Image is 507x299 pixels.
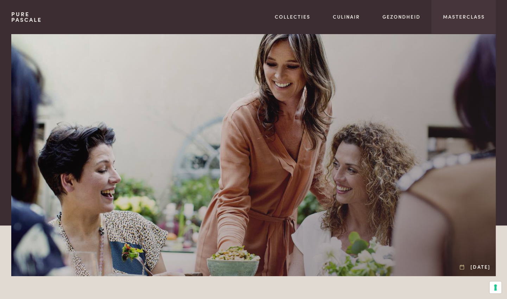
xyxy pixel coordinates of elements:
a: Collecties [275,13,310,20]
div: [DATE] [460,263,490,271]
a: Culinair [333,13,360,20]
button: Uw voorkeuren voor toestemming voor trackingtechnologieën [489,281,501,293]
a: Gezondheid [382,13,420,20]
a: Masterclass [443,13,484,20]
a: PurePascale [11,11,42,23]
